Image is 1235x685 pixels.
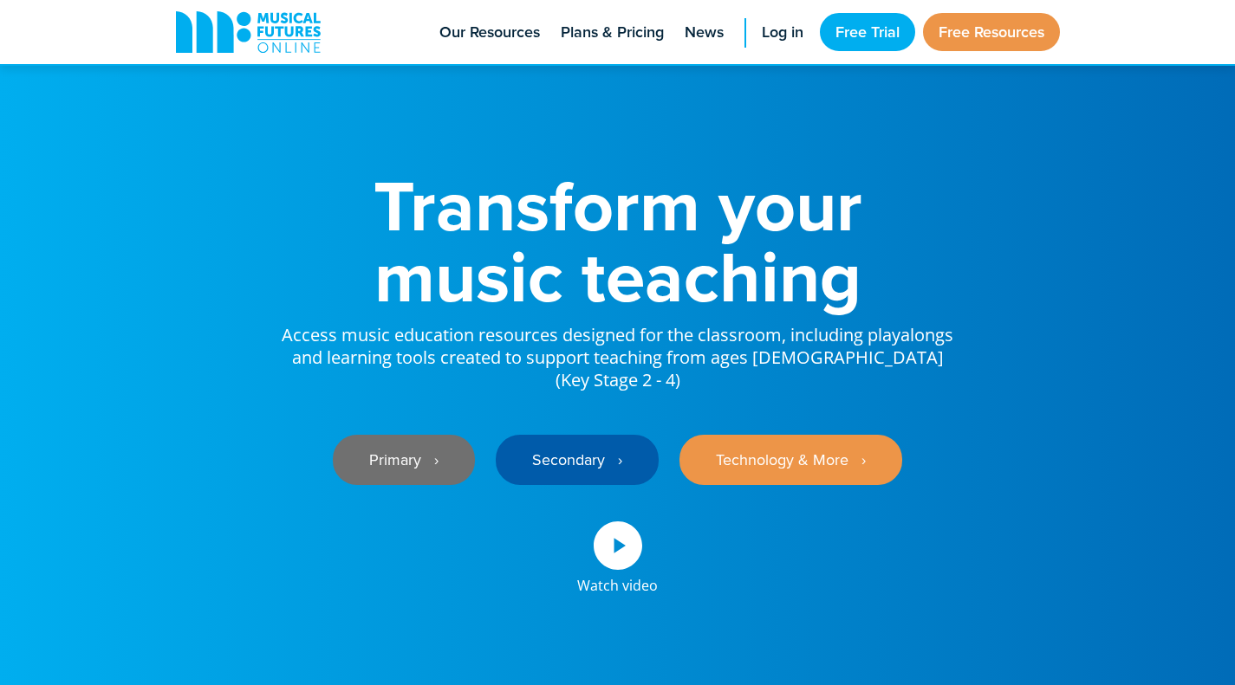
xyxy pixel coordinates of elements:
span: News [685,21,724,44]
a: Secondary ‎‏‏‎ ‎ › [496,435,659,485]
p: Access music education resources designed for the classroom, including playalongs and learning to... [280,312,956,391]
a: Free Resources [923,13,1060,51]
a: Free Trial [820,13,915,51]
span: Log in [762,21,803,44]
a: Technology & More ‎‏‏‎ ‎ › [679,435,902,485]
a: Primary ‎‏‏‎ ‎ › [333,435,475,485]
h1: Transform your music teaching [280,170,956,312]
div: Watch video [577,570,658,592]
span: Plans & Pricing [561,21,664,44]
span: Our Resources [439,21,540,44]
